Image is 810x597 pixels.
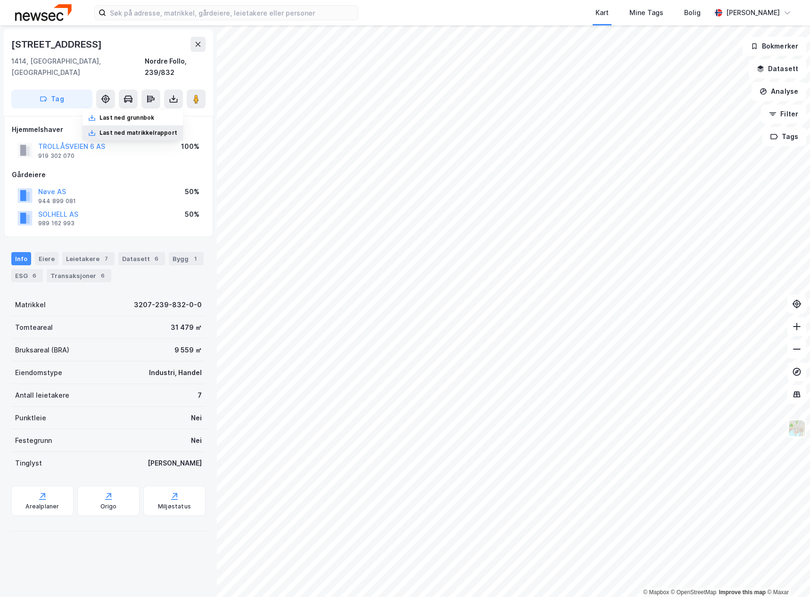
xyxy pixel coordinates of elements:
[169,252,204,265] div: Bygg
[152,254,161,263] div: 6
[752,82,806,101] button: Analyse
[12,169,205,180] div: Gårdeiere
[15,322,53,333] div: Tomteareal
[158,503,191,510] div: Miljøstatus
[25,503,59,510] div: Arealplaner
[595,7,609,18] div: Kart
[763,552,810,597] div: Kontrollprogram for chat
[191,412,202,424] div: Nei
[149,367,202,378] div: Industri, Handel
[15,4,72,21] img: newsec-logo.f6e21ccffca1b3a03d2d.png
[15,299,46,311] div: Matrikkel
[684,7,701,18] div: Bolig
[15,458,42,469] div: Tinglyst
[148,458,202,469] div: [PERSON_NAME]
[98,271,107,280] div: 6
[99,114,154,122] div: Last ned grunnbok
[100,503,117,510] div: Origo
[15,435,52,446] div: Festegrunn
[12,124,205,135] div: Hjemmelshaver
[191,435,202,446] div: Nei
[761,105,806,123] button: Filter
[106,6,358,20] input: Søk på adresse, matrikkel, gårdeiere, leietakere eller personer
[62,252,115,265] div: Leietakere
[38,152,74,160] div: 919 302 070
[763,552,810,597] iframe: Chat Widget
[174,344,202,356] div: 9 559 ㎡
[38,197,76,205] div: 944 899 081
[15,412,46,424] div: Punktleie
[181,141,199,152] div: 100%
[190,254,200,263] div: 1
[11,252,31,265] div: Info
[145,56,206,78] div: Nordre Follo, 239/832
[15,344,69,356] div: Bruksareal (BRA)
[35,252,58,265] div: Eiere
[726,7,780,18] div: [PERSON_NAME]
[30,271,39,280] div: 6
[788,419,806,437] img: Z
[11,56,145,78] div: 1414, [GEOGRAPHIC_DATA], [GEOGRAPHIC_DATA]
[671,589,717,596] a: OpenStreetMap
[749,59,806,78] button: Datasett
[38,220,74,227] div: 989 162 993
[47,269,111,282] div: Transaksjoner
[15,367,62,378] div: Eiendomstype
[11,37,104,52] div: [STREET_ADDRESS]
[198,390,202,401] div: 7
[629,7,663,18] div: Mine Tags
[743,37,806,56] button: Bokmerker
[11,269,43,282] div: ESG
[134,299,202,311] div: 3207-239-832-0-0
[15,390,69,401] div: Antall leietakere
[643,589,669,596] a: Mapbox
[101,254,111,263] div: 7
[719,589,766,596] a: Improve this map
[185,186,199,197] div: 50%
[11,90,92,108] button: Tag
[118,252,165,265] div: Datasett
[171,322,202,333] div: 31 479 ㎡
[185,209,199,220] div: 50%
[762,127,806,146] button: Tags
[99,129,177,137] div: Last ned matrikkelrapport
